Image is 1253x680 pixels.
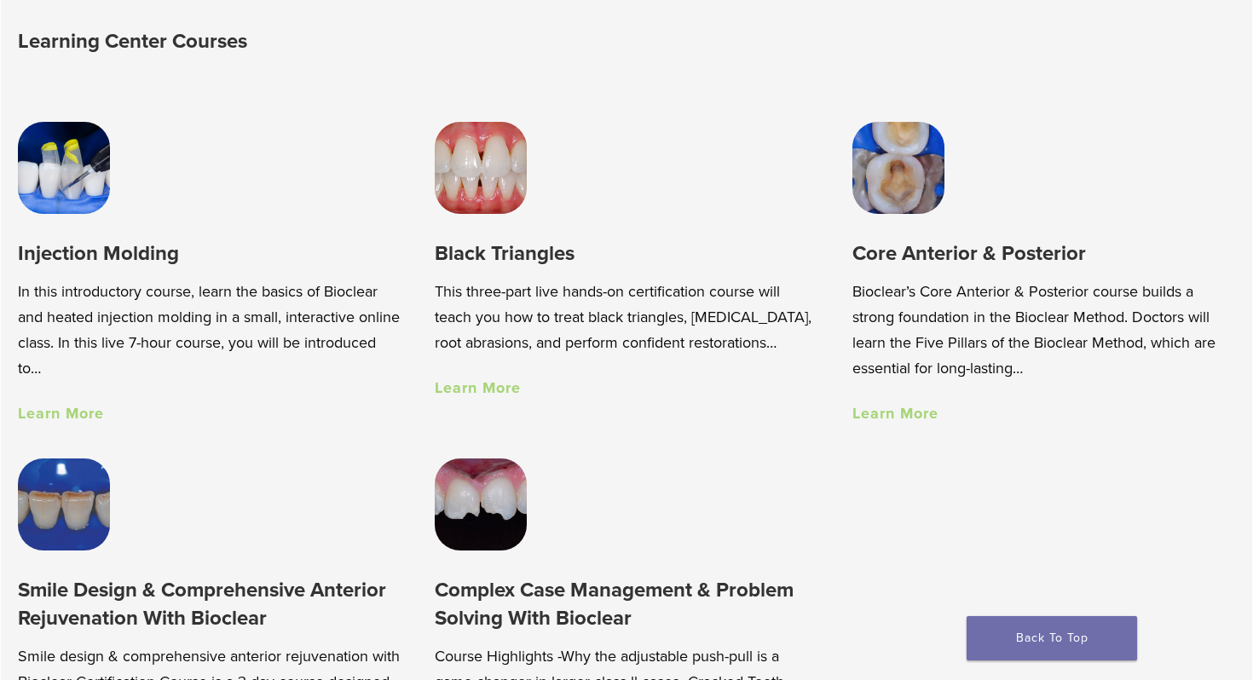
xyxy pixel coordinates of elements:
[852,279,1236,381] p: Bioclear’s Core Anterior & Posterior course builds a strong foundation in the Bioclear Method. Do...
[18,279,401,381] p: In this introductory course, learn the basics of Bioclear and heated injection molding in a small...
[435,239,818,268] h3: Black Triangles
[18,404,104,423] a: Learn More
[967,616,1137,660] a: Back To Top
[435,378,521,397] a: Learn More
[852,404,938,423] a: Learn More
[435,279,818,355] p: This three-part live hands-on certification course will teach you how to treat black triangles, [...
[18,576,401,633] h3: Smile Design & Comprehensive Anterior Rejuvenation With Bioclear
[18,239,401,268] h3: Injection Molding
[435,576,818,633] h3: Complex Case Management & Problem Solving With Bioclear
[18,21,636,62] h2: Learning Center Courses
[852,239,1236,268] h3: Core Anterior & Posterior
